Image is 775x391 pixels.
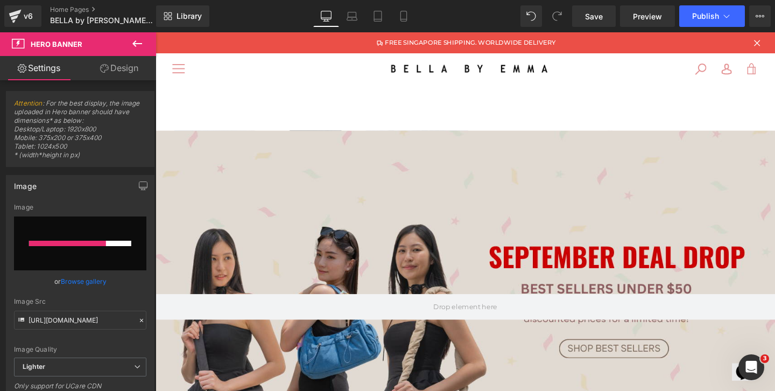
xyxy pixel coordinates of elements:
button: Undo [520,5,542,27]
button: More [749,5,771,27]
img: BELLA by emma [176,27,421,49]
div: Image [14,204,146,211]
span: : For the best display, the image uploaded in Hero banner should have dimensions* as below: Deskt... [14,99,146,166]
div: Image [14,176,37,191]
a: v6 [4,5,41,27]
div: Image Quality [14,346,146,353]
span: BELLA by [PERSON_NAME] l Singapore Online Bag and Monogrammed Vegan Leather Products [50,16,153,25]
span: Preview [633,11,662,22]
span: Save [585,11,603,22]
span: Library [177,11,202,21]
iframe: Intercom live chat [738,354,764,380]
iframe: chat widget [606,334,640,366]
a: Browse gallery [61,272,107,291]
div: or [14,276,146,287]
a: Desktop [313,5,339,27]
a: Home Pages [50,5,174,14]
b: Lighter [23,362,45,371]
button: Redo [546,5,568,27]
a: Design [80,56,158,80]
a: Attention [14,99,43,107]
div: v6 [22,9,35,23]
button: Publish [679,5,745,27]
input: Link [14,311,146,330]
a: Mobile [391,5,417,27]
div: Image Src [14,298,146,305]
a: Tablet [365,5,391,27]
span: Publish [692,12,719,20]
span: 3 [760,354,769,363]
a: New Library [156,5,209,27]
a: Preview [620,5,675,27]
span: Hero Banner [31,40,82,48]
a: Laptop [339,5,365,27]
